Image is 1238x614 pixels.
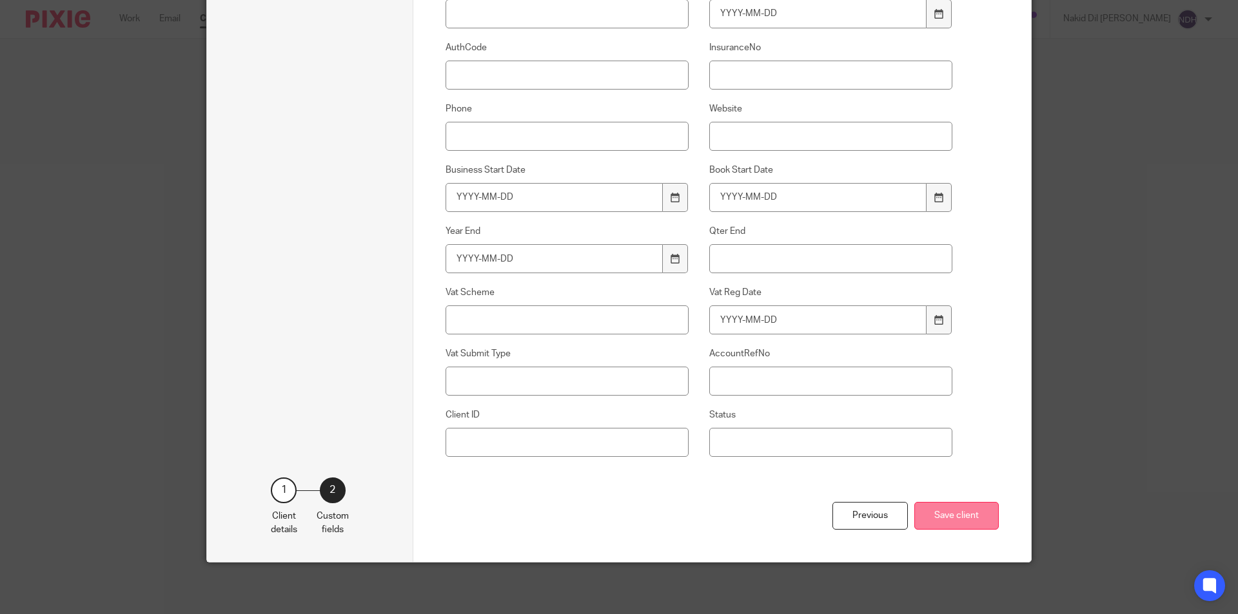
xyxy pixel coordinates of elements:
[446,286,689,299] label: Vat Scheme
[320,477,346,503] div: 2
[709,408,953,421] label: Status
[446,102,689,115] label: Phone
[709,102,953,115] label: Website
[832,502,908,530] div: Previous
[271,477,297,503] div: 1
[446,164,689,177] label: Business Start Date
[271,510,297,536] p: Client details
[446,244,663,273] input: YYYY-MM-DD
[709,225,953,238] label: Qter End
[446,41,689,54] label: AuthCode
[709,286,953,299] label: Vat Reg Date
[709,183,927,212] input: YYYY-MM-DD
[709,41,953,54] label: InsuranceNo
[709,347,953,360] label: AccountRefNo
[446,225,689,238] label: Year End
[446,347,689,360] label: Vat Submit Type
[914,502,999,530] button: Save client
[709,305,927,334] input: YYYY-MM-DD
[446,183,663,212] input: YYYY-MM-DD
[709,164,953,177] label: Book Start Date
[317,510,349,536] p: Custom fields
[446,408,689,421] label: Client ID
